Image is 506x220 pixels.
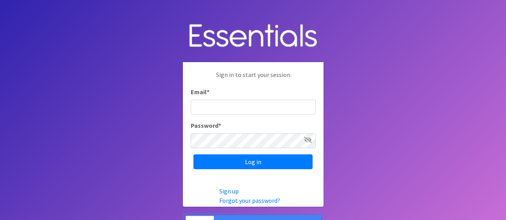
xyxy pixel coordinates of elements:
[219,197,280,204] a: Forgot your password?
[193,154,313,169] input: Log in
[218,122,221,129] abbr: required
[191,121,221,130] label: Password
[191,70,316,87] p: Sign in to start your session
[191,87,209,97] label: Email
[207,88,209,96] abbr: required
[183,16,324,56] img: Human Essentials
[219,187,239,195] a: Sign up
